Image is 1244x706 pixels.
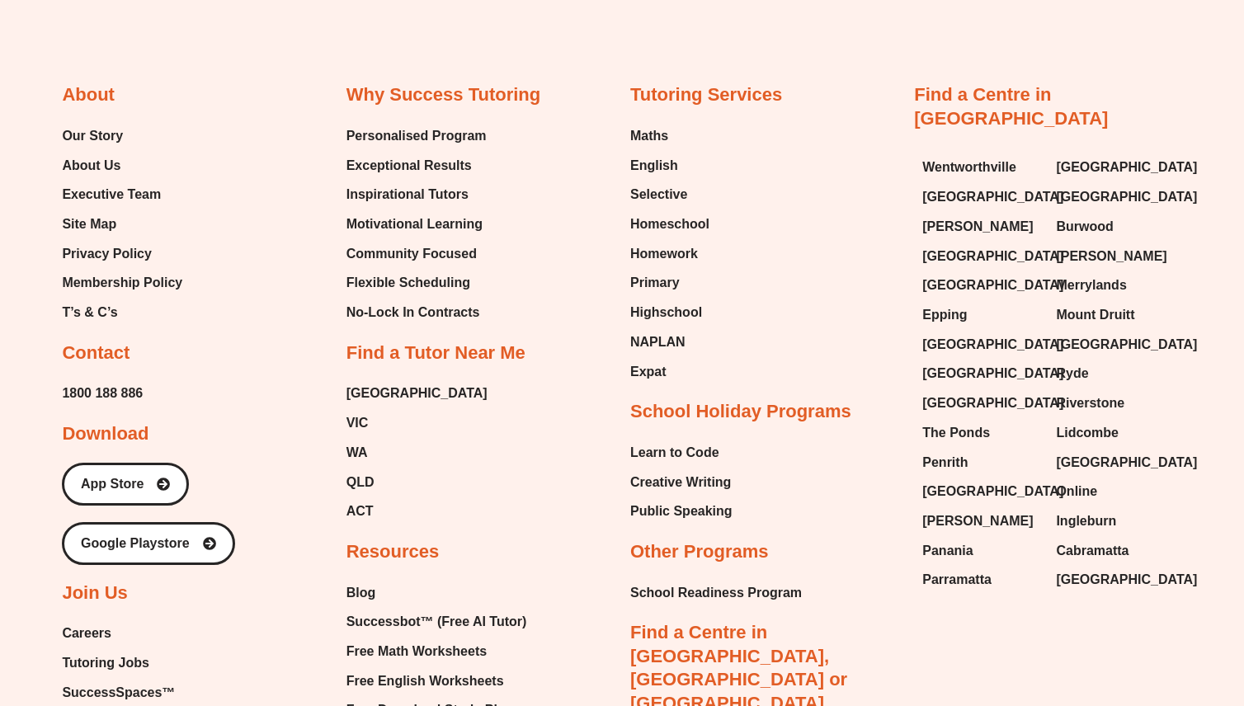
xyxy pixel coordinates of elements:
[914,84,1108,129] a: Find a Centre in [GEOGRAPHIC_DATA]
[922,539,973,563] span: Panania
[62,651,204,675] a: Tutoring Jobs
[630,300,709,325] a: Highschool
[1056,567,1197,592] span: [GEOGRAPHIC_DATA]
[346,610,544,634] a: Successbot™ (Free AI Tutor)
[630,581,802,605] span: School Readiness Program
[62,621,204,646] a: Careers
[1056,539,1129,563] span: Cabramatta
[1056,479,1097,504] span: Online
[922,479,1039,504] a: [GEOGRAPHIC_DATA]
[922,421,990,445] span: The Ponds
[62,300,182,325] a: T’s & C’s
[630,182,687,207] span: Selective
[1056,185,1173,209] a: [GEOGRAPHIC_DATA]
[922,361,1063,386] span: [GEOGRAPHIC_DATA]
[346,411,369,435] span: VIC
[81,478,144,491] span: App Store
[1056,155,1173,180] a: [GEOGRAPHIC_DATA]
[346,124,487,148] a: Personalised Program
[922,303,1039,327] a: Epping
[62,680,175,705] span: SuccessSpaces™
[62,341,130,365] h2: Contact
[62,153,120,178] span: About Us
[1056,391,1173,416] a: Riverstone
[62,242,182,266] a: Privacy Policy
[630,212,709,237] a: Homeschool
[346,153,472,178] span: Exceptional Results
[922,539,1039,563] a: Panania
[62,651,148,675] span: Tutoring Jobs
[346,153,487,178] a: Exceptional Results
[62,83,115,107] h2: About
[346,182,487,207] a: Inspirational Tutors
[1056,155,1197,180] span: [GEOGRAPHIC_DATA]
[1056,539,1173,563] a: Cabramatta
[1056,273,1126,298] span: Merrylands
[630,540,769,564] h2: Other Programs
[1056,509,1116,534] span: Ingleburn
[346,212,483,237] span: Motivational Learning
[630,271,709,295] a: Primary
[1056,244,1166,269] span: [PERSON_NAME]
[922,450,1039,475] a: Penrith
[1056,361,1088,386] span: Ryde
[1056,214,1113,239] span: Burwood
[630,360,709,384] a: Expat
[922,155,1039,180] a: Wentworthville
[922,332,1063,357] span: [GEOGRAPHIC_DATA]
[346,300,487,325] a: No-Lock In Contracts
[630,271,680,295] span: Primary
[62,124,182,148] a: Our Story
[1056,421,1173,445] a: Lidcombe
[630,124,709,148] a: Maths
[1056,479,1173,504] a: Online
[62,422,148,446] h2: Download
[346,581,544,605] a: Blog
[630,470,733,495] a: Creative Writing
[62,621,111,646] span: Careers
[346,540,440,564] h2: Resources
[1056,332,1197,357] span: [GEOGRAPHIC_DATA]
[81,537,190,550] span: Google Playstore
[630,242,709,266] a: Homework
[630,300,702,325] span: Highschool
[62,680,204,705] a: SuccessSpaces™
[922,155,1016,180] span: Wentworthville
[1056,391,1124,416] span: Riverstone
[630,470,731,495] span: Creative Writing
[1056,361,1173,386] a: Ryde
[922,509,1033,534] span: [PERSON_NAME]
[62,212,116,237] span: Site Map
[1056,450,1173,475] a: [GEOGRAPHIC_DATA]
[630,242,698,266] span: Homework
[922,567,992,592] span: Parramatta
[346,242,487,266] a: Community Focused
[922,391,1063,416] span: [GEOGRAPHIC_DATA]
[1056,303,1134,327] span: Mount Druitt
[922,332,1039,357] a: [GEOGRAPHIC_DATA]
[922,273,1063,298] span: [GEOGRAPHIC_DATA]
[1056,214,1173,239] a: Burwood
[922,185,1039,209] a: [GEOGRAPHIC_DATA]
[1056,450,1197,475] span: [GEOGRAPHIC_DATA]
[346,440,368,465] span: WA
[630,83,782,107] h2: Tutoring Services
[62,522,235,565] a: Google Playstore
[346,242,477,266] span: Community Focused
[62,271,182,295] a: Membership Policy
[630,182,709,207] a: Selective
[346,639,487,664] span: Free Math Worksheets
[630,400,851,424] h2: School Holiday Programs
[1056,332,1173,357] a: [GEOGRAPHIC_DATA]
[630,499,733,524] a: Public Speaking
[630,440,719,465] span: Learn to Code
[62,581,127,605] h2: Join Us
[346,381,488,406] a: [GEOGRAPHIC_DATA]
[1056,303,1173,327] a: Mount Druitt
[62,463,189,506] a: App Store
[630,440,733,465] a: Learn to Code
